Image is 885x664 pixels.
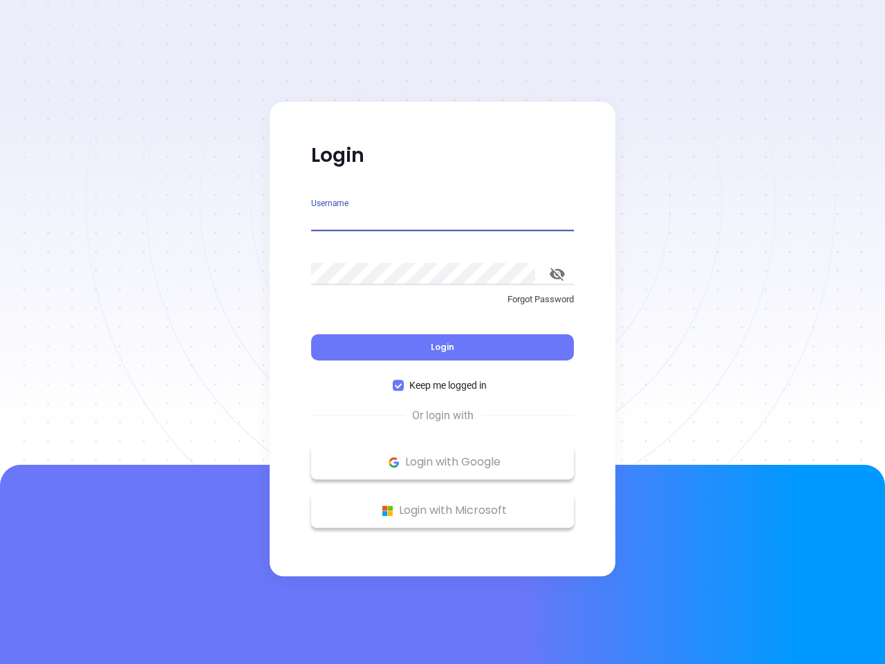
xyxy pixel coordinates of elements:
[311,293,574,317] a: Forgot Password
[311,445,574,479] button: Google Logo Login with Google
[318,452,567,472] p: Login with Google
[405,407,481,424] span: Or login with
[311,293,574,306] p: Forgot Password
[431,341,454,353] span: Login
[541,257,574,290] button: toggle password visibility
[311,334,574,360] button: Login
[311,199,348,207] label: Username
[311,143,574,168] p: Login
[385,454,402,471] img: Google Logo
[379,502,396,519] img: Microsoft Logo
[318,500,567,521] p: Login with Microsoft
[311,493,574,528] button: Microsoft Logo Login with Microsoft
[404,378,492,393] span: Keep me logged in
